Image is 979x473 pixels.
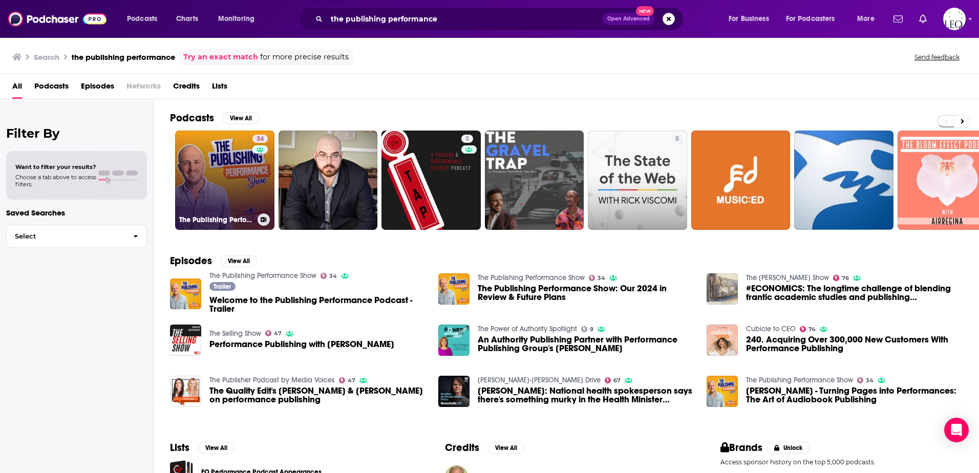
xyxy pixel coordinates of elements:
a: 5 [461,135,473,143]
span: Performance Publishing with [PERSON_NAME] [209,340,394,349]
button: View All [220,255,257,267]
button: open menu [120,11,171,27]
span: For Business [729,12,769,26]
a: 5 [381,131,481,230]
span: Lists [212,78,227,99]
span: 34 [598,276,605,281]
span: [PERSON_NAME]: National health spokesperson says there's something murky in the Health Minister r... [478,386,694,404]
a: An Authority Publishing Partner with Performance Publishing Group's Michelle Prince [478,335,694,353]
button: View All [198,442,235,454]
span: 5 [675,134,679,144]
h2: Brands [720,441,763,454]
a: Charts [169,11,204,27]
a: Show notifications dropdown [915,10,931,28]
button: Show profile menu [943,8,966,30]
span: 47 [348,378,355,383]
img: Victoria Gerken - Turning Pages into Performances: The Art of Audiobook Publishing [707,376,738,407]
span: Welcome to the Publishing Performance Podcast - Trailer [209,296,426,313]
span: 34 [257,134,264,144]
a: The Publishing Performance Show [478,273,585,282]
span: New [636,6,654,16]
h2: Filter By [6,126,147,141]
span: Select [7,233,125,240]
a: 34 [857,377,874,383]
span: Choose a tab above to access filters. [15,174,96,188]
a: Credits [173,78,200,99]
a: 9 [581,326,594,332]
span: More [857,12,875,26]
a: PodcastsView All [170,112,259,124]
span: [PERSON_NAME] - Turning Pages into Performances: The Art of Audiobook Publishing [746,386,963,404]
a: Heather du Plessis-Allan Drive [478,376,601,384]
a: Show notifications dropdown [889,10,907,28]
span: 34 [866,378,874,383]
img: An Authority Publishing Partner with Performance Publishing Group's Michelle Prince [438,325,470,356]
img: The Publishing Performance Show: Our 2024 in Review & Future Plans [438,273,470,305]
a: The Selling Show [209,329,261,338]
a: 34 [321,273,337,279]
h2: Lists [170,441,189,454]
span: Monitoring [218,12,254,26]
span: Podcasts [127,12,157,26]
p: Access sponsor history on the top 5,000 podcasts. [720,458,963,466]
button: View All [487,442,524,454]
img: User Profile [943,8,966,30]
a: 47 [265,330,282,336]
img: #ECONOMICS: The longtime challenge of blending frantic academic studies and publishing performanc... [707,273,738,305]
a: The Publishing Performance Show: Our 2024 in Review & Future Plans [478,284,694,302]
a: 76 [833,275,849,281]
span: For Podcasters [786,12,835,26]
a: The Publishing Performance Show [746,376,853,384]
span: Logged in as LeoPR [943,8,966,30]
span: Charts [176,12,198,26]
button: Select [6,225,147,248]
a: 5 [588,131,687,230]
a: Episodes [81,78,114,99]
a: 5 [671,135,683,143]
h2: Podcasts [170,112,214,124]
a: Podcasts [34,78,69,99]
a: The Publishing Performance Show [209,271,316,280]
img: The Quality Edit's Lauren Kleinman & Lee Joselowitz on performance publishing [170,376,201,407]
button: Send feedback [911,53,963,61]
img: Podchaser - Follow, Share and Rate Podcasts [8,9,107,29]
a: #ECONOMICS: The longtime challenge of blending frantic academic studies and publishing performanc... [746,284,963,302]
span: 34 [329,274,337,278]
span: An Authority Publishing Partner with Performance Publishing Group's [PERSON_NAME] [478,335,694,353]
img: 240. Acquiring Over 300,000 New Customers With Performance Publishing [707,325,738,356]
a: Performance Publishing with Michelle Prince [209,340,394,349]
button: Unlock [767,442,810,454]
a: Shane Reti: National health spokesperson says there's something murky in the Health Minister requ... [478,386,694,404]
button: open menu [779,11,850,27]
button: open menu [850,11,887,27]
p: Saved Searches [6,208,147,218]
a: Victoria Gerken - Turning Pages into Performances: The Art of Audiobook Publishing [746,386,963,404]
a: CreditsView All [445,441,524,454]
a: Welcome to the Publishing Performance Podcast - Trailer [170,278,201,310]
a: EpisodesView All [170,254,257,267]
span: Want to filter your results? [15,163,96,170]
span: 74 [808,327,816,332]
span: 9 [590,327,593,332]
span: 67 [613,378,621,383]
h3: Search [34,52,59,62]
h3: The Publishing Performance Show [179,216,253,224]
a: The John Batchelor Show [746,273,829,282]
a: 47 [339,377,356,383]
a: 34 [252,135,268,143]
a: Try an exact match [183,51,258,63]
span: All [12,78,22,99]
a: 240. Acquiring Over 300,000 New Customers With Performance Publishing [746,335,963,353]
a: Cubicle to CEO [746,325,796,333]
h2: Credits [445,441,479,454]
a: 34 [589,275,606,281]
